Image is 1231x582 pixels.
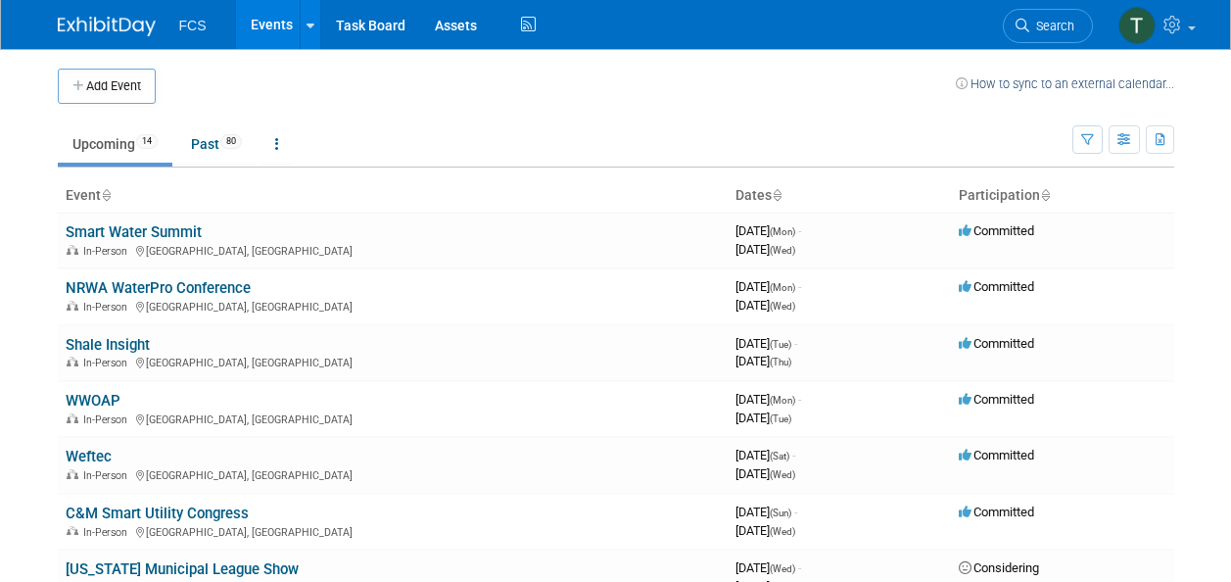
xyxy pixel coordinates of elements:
span: (Mon) [770,226,795,237]
span: [DATE] [735,223,801,238]
span: (Sat) [770,451,789,461]
div: [GEOGRAPHIC_DATA], [GEOGRAPHIC_DATA] [66,466,720,482]
span: [DATE] [735,466,795,481]
img: Tommy Raye [1118,7,1156,44]
span: [DATE] [735,279,801,294]
img: In-Person Event [67,469,78,479]
div: [GEOGRAPHIC_DATA], [GEOGRAPHIC_DATA] [66,298,720,314]
span: [DATE] [735,505,797,519]
span: (Wed) [770,245,795,256]
span: [DATE] [735,298,795,313]
span: [DATE] [735,411,791,425]
span: - [798,392,801,407]
img: In-Person Event [67,413,78,423]
span: (Tue) [770,339,791,350]
span: FCS [179,18,207,33]
span: Committed [959,336,1034,351]
div: [GEOGRAPHIC_DATA], [GEOGRAPHIC_DATA] [66,242,720,258]
img: ExhibitDay [58,17,156,36]
img: In-Person Event [67,245,78,255]
a: Past80 [176,125,257,163]
span: (Tue) [770,413,791,424]
img: In-Person Event [67,301,78,311]
th: Participation [951,179,1174,213]
a: Weftec [66,448,112,465]
img: In-Person Event [67,526,78,536]
span: (Wed) [770,301,795,312]
span: [DATE] [735,392,801,407]
div: [GEOGRAPHIC_DATA], [GEOGRAPHIC_DATA] [66,523,720,539]
button: Add Event [58,69,156,104]
span: Committed [959,505,1034,519]
span: (Wed) [770,563,795,574]
img: In-Person Event [67,357,78,366]
span: (Wed) [770,526,795,537]
span: Committed [959,223,1034,238]
span: (Thu) [770,357,791,367]
a: WWOAP [66,392,120,410]
th: Dates [728,179,951,213]
span: - [798,223,801,238]
span: In-Person [83,357,133,369]
span: (Mon) [770,395,795,406]
span: [DATE] [735,336,797,351]
a: Sort by Event Name [101,187,111,203]
a: Sort by Participation Type [1040,187,1050,203]
span: Search [1029,19,1074,33]
a: Upcoming14 [58,125,172,163]
div: [GEOGRAPHIC_DATA], [GEOGRAPHIC_DATA] [66,354,720,369]
span: Committed [959,279,1034,294]
span: - [798,560,801,575]
span: In-Person [83,526,133,539]
th: Event [58,179,728,213]
span: - [794,336,797,351]
span: (Wed) [770,469,795,480]
span: In-Person [83,245,133,258]
span: In-Person [83,469,133,482]
span: 14 [136,134,158,149]
span: (Sun) [770,508,791,518]
span: Considering [959,560,1039,575]
a: NRWA WaterPro Conference [66,279,251,297]
span: In-Person [83,301,133,314]
span: - [792,448,795,462]
a: [US_STATE] Municipal League Show [66,560,299,578]
span: (Mon) [770,282,795,293]
a: Smart Water Summit [66,223,202,241]
a: Shale Insight [66,336,150,354]
a: How to sync to an external calendar... [956,76,1174,91]
a: Search [1003,9,1093,43]
a: C&M Smart Utility Congress [66,505,249,522]
span: Committed [959,392,1034,407]
span: - [794,505,797,519]
div: [GEOGRAPHIC_DATA], [GEOGRAPHIC_DATA] [66,411,720,426]
span: - [798,279,801,294]
span: In-Person [83,413,133,426]
span: 80 [220,134,242,149]
span: [DATE] [735,560,801,575]
span: Committed [959,448,1034,462]
a: Sort by Start Date [772,187,781,203]
span: [DATE] [735,242,795,257]
span: [DATE] [735,448,795,462]
span: [DATE] [735,523,795,538]
span: [DATE] [735,354,791,368]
